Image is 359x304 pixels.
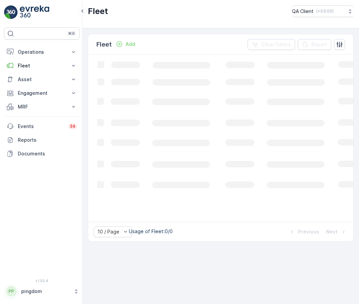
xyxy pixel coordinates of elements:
[4,284,80,299] button: PPpingdom
[125,41,135,48] p: Add
[18,49,66,55] p: Operations
[18,137,77,143] p: Reports
[4,279,80,283] span: v 1.50.4
[316,9,334,14] p: ( +03:00 )
[68,31,75,36] p: ⌘B
[4,59,80,73] button: Fleet
[4,133,80,147] a: Reports
[292,8,314,15] p: QA Client
[129,228,173,235] p: Usage of Fleet : 0/0
[4,147,80,161] a: Documents
[288,228,320,236] button: Previous
[298,39,331,50] button: Export
[4,5,18,19] img: logo
[4,45,80,59] button: Operations
[325,228,348,236] button: Next
[18,76,66,83] p: Asset
[18,103,66,110] p: MRF
[70,124,76,129] p: 34
[18,123,64,130] p: Events
[96,40,112,49] p: Fleet
[18,150,77,157] p: Documents
[18,62,66,69] p: Fleet
[292,5,354,17] button: QA Client(+03:00)
[4,86,80,100] button: Engagement
[4,73,80,86] button: Asset
[4,100,80,114] button: MRF
[326,228,337,235] p: Next
[261,41,291,48] p: Clear Filters
[88,6,108,17] p: Fleet
[113,40,138,48] button: Add
[4,119,80,133] a: Events34
[20,5,49,19] img: logo_light-DOdMpM7g.png
[248,39,295,50] button: Clear Filters
[21,288,70,295] p: pingdom
[18,90,66,97] p: Engagement
[311,41,327,48] p: Export
[298,228,319,235] p: Previous
[6,286,17,297] div: PP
